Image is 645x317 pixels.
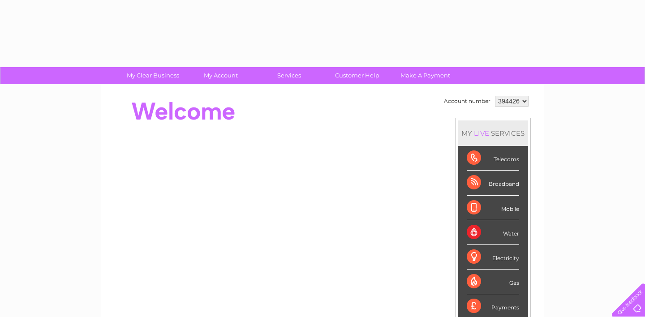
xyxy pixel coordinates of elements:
div: Gas [467,270,519,294]
a: My Account [184,67,258,84]
a: Services [252,67,326,84]
td: Account number [442,94,493,109]
div: LIVE [472,129,491,137]
div: Electricity [467,245,519,270]
div: Broadband [467,171,519,195]
a: Make A Payment [388,67,462,84]
a: My Clear Business [116,67,190,84]
a: Customer Help [320,67,394,84]
div: Telecoms [467,146,519,171]
div: Mobile [467,196,519,220]
div: MY SERVICES [458,120,528,146]
div: Water [467,220,519,245]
